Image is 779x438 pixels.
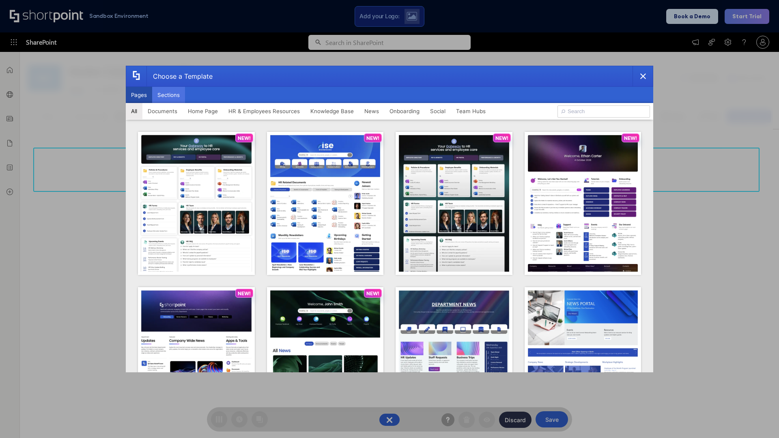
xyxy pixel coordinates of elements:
button: Pages [126,87,152,103]
p: NEW! [366,135,379,141]
button: Knowledge Base [305,103,359,119]
button: Onboarding [384,103,425,119]
button: News [359,103,384,119]
div: Choose a Template [146,66,213,86]
button: Documents [142,103,183,119]
button: Sections [152,87,185,103]
iframe: Chat Widget [738,399,779,438]
button: HR & Employees Resources [223,103,305,119]
p: NEW! [238,135,251,141]
div: template selector [126,66,653,372]
button: All [126,103,142,119]
button: Team Hubs [451,103,491,119]
p: NEW! [238,290,251,296]
p: NEW! [366,290,379,296]
button: Social [425,103,451,119]
p: NEW! [495,135,508,141]
input: Search [557,105,650,118]
p: NEW! [624,135,637,141]
button: Home Page [183,103,223,119]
